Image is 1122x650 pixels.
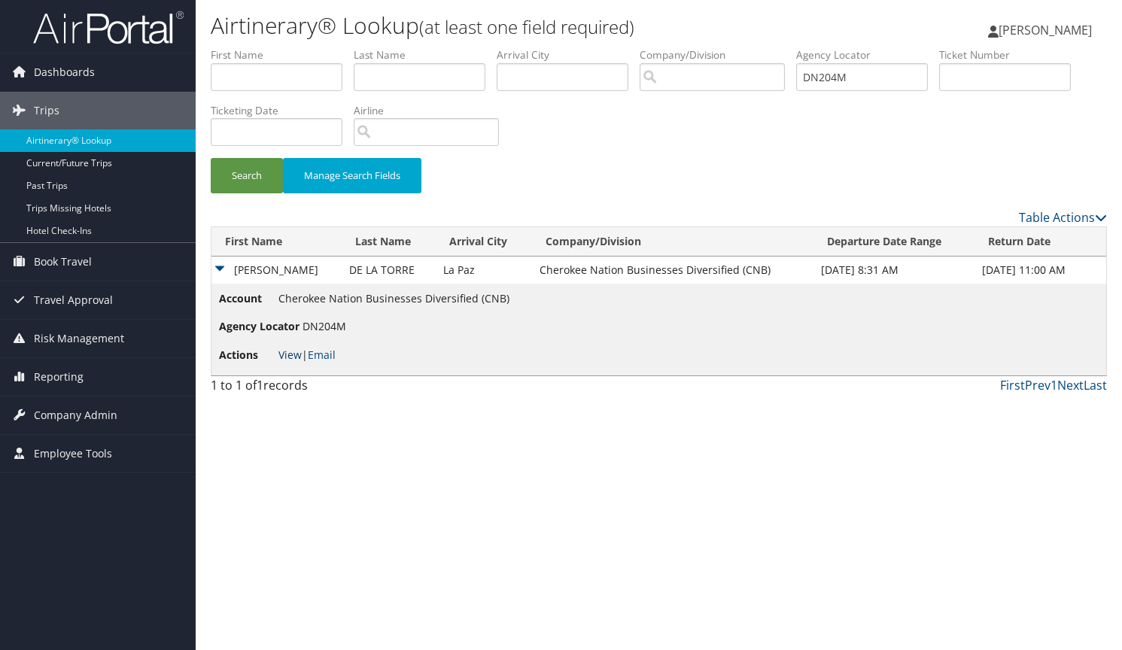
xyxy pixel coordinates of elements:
[211,103,354,118] label: Ticketing Date
[1019,209,1107,226] a: Table Actions
[988,8,1107,53] a: [PERSON_NAME]
[34,53,95,91] span: Dashboards
[1051,377,1057,393] a: 1
[278,291,509,305] span: Cherokee Nation Businesses Diversified (CNB)
[257,377,263,393] span: 1
[219,290,275,307] span: Account
[975,227,1106,257] th: Return Date: activate to sort column ascending
[34,435,112,472] span: Employee Tools
[34,396,117,434] span: Company Admin
[342,257,436,284] td: DE LA TORRE
[34,92,59,129] span: Trips
[278,348,336,362] span: |
[532,227,813,257] th: Company/Division
[34,358,84,396] span: Reporting
[1057,377,1084,393] a: Next
[34,243,92,281] span: Book Travel
[532,257,813,284] td: Cherokee Nation Businesses Diversified (CNB)
[939,47,1082,62] label: Ticket Number
[34,281,113,319] span: Travel Approval
[813,227,975,257] th: Departure Date Range: activate to sort column ascending
[342,227,436,257] th: Last Name: activate to sort column ascending
[33,10,184,45] img: airportal-logo.png
[354,103,510,118] label: Airline
[796,47,939,62] label: Agency Locator
[308,348,336,362] a: Email
[34,320,124,357] span: Risk Management
[1025,377,1051,393] a: Prev
[211,227,342,257] th: First Name: activate to sort column descending
[419,14,634,39] small: (at least one field required)
[211,47,354,62] label: First Name
[211,10,808,41] h1: Airtinerary® Lookup
[354,47,497,62] label: Last Name
[436,257,532,284] td: La Paz
[211,257,342,284] td: [PERSON_NAME]
[999,22,1092,38] span: [PERSON_NAME]
[211,376,418,402] div: 1 to 1 of records
[436,227,532,257] th: Arrival City: activate to sort column ascending
[975,257,1106,284] td: [DATE] 11:00 AM
[1084,377,1107,393] a: Last
[219,347,275,363] span: Actions
[278,348,302,362] a: View
[219,318,300,335] span: Agency Locator
[1000,377,1025,393] a: First
[813,257,975,284] td: [DATE] 8:31 AM
[211,158,283,193] button: Search
[497,47,640,62] label: Arrival City
[283,158,421,193] button: Manage Search Fields
[640,47,796,62] label: Company/Division
[303,319,346,333] span: DN204M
